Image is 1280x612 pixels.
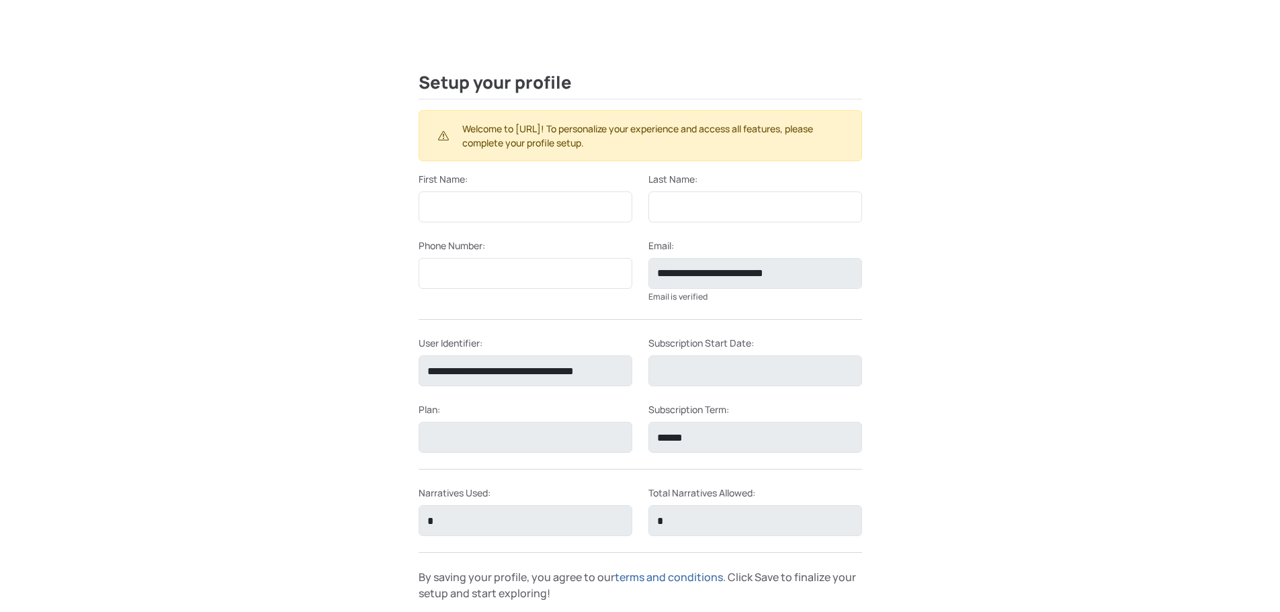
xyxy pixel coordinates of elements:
label: Narratives Used: [419,486,490,500]
label: Email: [648,238,674,253]
a: terms and conditions [615,570,723,584]
label: Phone Number: [419,238,485,253]
label: Subscription Term: [648,402,729,417]
h2: Setup your profile [419,73,862,99]
div: Welcome to [URL]! To personalize your experience and access all features, please complete your pr... [419,110,862,161]
label: User Identifier: [419,336,482,350]
label: Total Narratives Allowed: [648,486,755,500]
label: Plan: [419,402,440,417]
label: Subscription Start Date: [648,336,754,350]
small: Email is verified [648,291,708,302]
label: Last Name: [648,172,697,186]
label: First Name: [419,172,468,186]
div: By saving your profile, you agree to our . Click Save to finalize your setup and start exploring! [411,569,870,601]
